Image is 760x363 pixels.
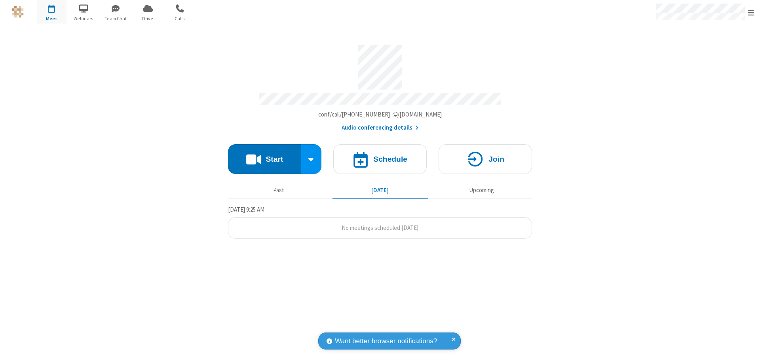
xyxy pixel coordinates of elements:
[740,342,754,357] iframe: Chat
[373,155,407,163] h4: Schedule
[228,206,264,213] span: [DATE] 9:25 AM
[335,336,437,346] span: Want better browser notifications?
[228,39,532,132] section: Account details
[333,144,427,174] button: Schedule
[342,123,419,132] button: Audio conferencing details
[228,144,301,174] button: Start
[133,15,163,22] span: Drive
[332,183,428,198] button: [DATE]
[318,111,442,118] span: Copy my meeting room link
[231,183,327,198] button: Past
[69,15,99,22] span: Webinars
[342,224,418,231] span: No meetings scheduled [DATE]
[165,15,195,22] span: Calls
[434,183,529,198] button: Upcoming
[12,6,24,18] img: QA Selenium DO NOT DELETE OR CHANGE
[488,155,504,163] h4: Join
[301,144,322,174] div: Start conference options
[266,155,283,163] h4: Start
[318,110,442,119] button: Copy my meeting room linkCopy my meeting room link
[101,15,131,22] span: Team Chat
[228,205,532,239] section: Today's Meetings
[439,144,532,174] button: Join
[37,15,66,22] span: Meet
